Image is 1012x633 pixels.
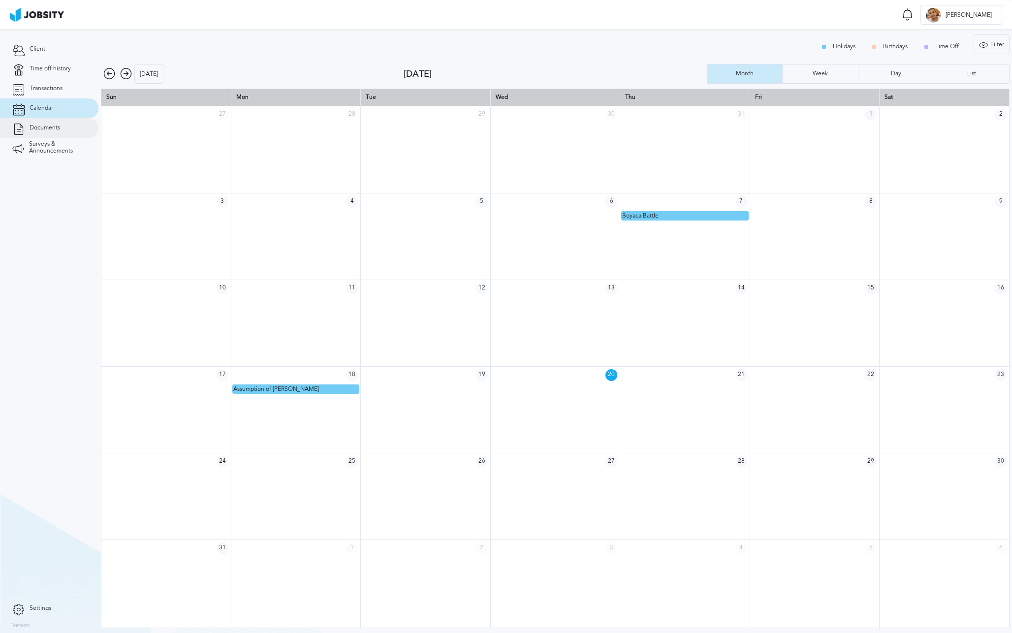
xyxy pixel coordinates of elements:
[625,94,635,100] span: Thu
[605,456,617,468] span: 27
[134,64,163,84] button: [DATE]
[934,64,1010,84] button: List
[865,456,877,468] span: 29
[30,125,60,131] span: Documents
[476,109,488,121] span: 29
[476,283,488,294] span: 12
[30,65,71,72] span: Time off history
[995,283,1007,294] span: 16
[995,542,1007,554] span: 6
[995,369,1007,381] span: 23
[858,64,934,84] button: Day
[885,94,893,100] span: Sat
[476,369,488,381] span: 19
[346,456,358,468] span: 25
[605,283,617,294] span: 13
[941,12,997,19] span: [PERSON_NAME]
[865,196,877,208] span: 8
[995,196,1007,208] span: 9
[865,369,877,381] span: 22
[30,105,53,112] span: Calendar
[236,94,249,100] span: Mon
[217,283,228,294] span: 10
[217,542,228,554] span: 31
[476,456,488,468] span: 26
[217,369,228,381] span: 17
[926,8,941,23] div: P
[30,605,51,612] span: Settings
[366,94,376,100] span: Tue
[233,385,319,392] span: Assumption of [PERSON_NAME]
[217,109,228,121] span: 27
[476,196,488,208] span: 5
[12,623,31,629] label: Version:
[605,369,617,381] span: 20
[735,109,747,121] span: 31
[346,196,358,208] span: 4
[106,94,117,100] span: Sun
[346,283,358,294] span: 11
[217,196,228,208] span: 3
[735,196,747,208] span: 7
[735,542,747,554] span: 4
[135,64,163,84] div: [DATE]
[974,35,1009,55] div: Filter
[30,46,45,53] span: Client
[476,542,488,554] span: 2
[707,64,783,84] button: Month
[735,283,747,294] span: 14
[920,5,1002,25] button: P[PERSON_NAME]
[29,141,86,155] span: Surveys & Announcements
[735,456,747,468] span: 28
[217,456,228,468] span: 24
[346,369,358,381] span: 18
[735,369,747,381] span: 21
[962,70,981,77] div: List
[622,212,659,219] span: Boyaca Battle
[974,34,1010,54] button: Filter
[995,456,1007,468] span: 30
[404,69,706,79] div: [DATE]
[496,94,508,100] span: Wed
[808,70,833,77] div: Week
[865,542,877,554] span: 5
[30,85,63,92] span: Transactions
[605,542,617,554] span: 3
[731,70,759,77] div: Month
[865,109,877,121] span: 1
[605,196,617,208] span: 6
[346,109,358,121] span: 28
[346,542,358,554] span: 1
[755,94,762,100] span: Fri
[782,64,858,84] button: Week
[10,8,64,22] img: ab4bad089aa723f57921c736e9817d99.png
[995,109,1007,121] span: 2
[886,70,906,77] div: Day
[865,283,877,294] span: 15
[605,109,617,121] span: 30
